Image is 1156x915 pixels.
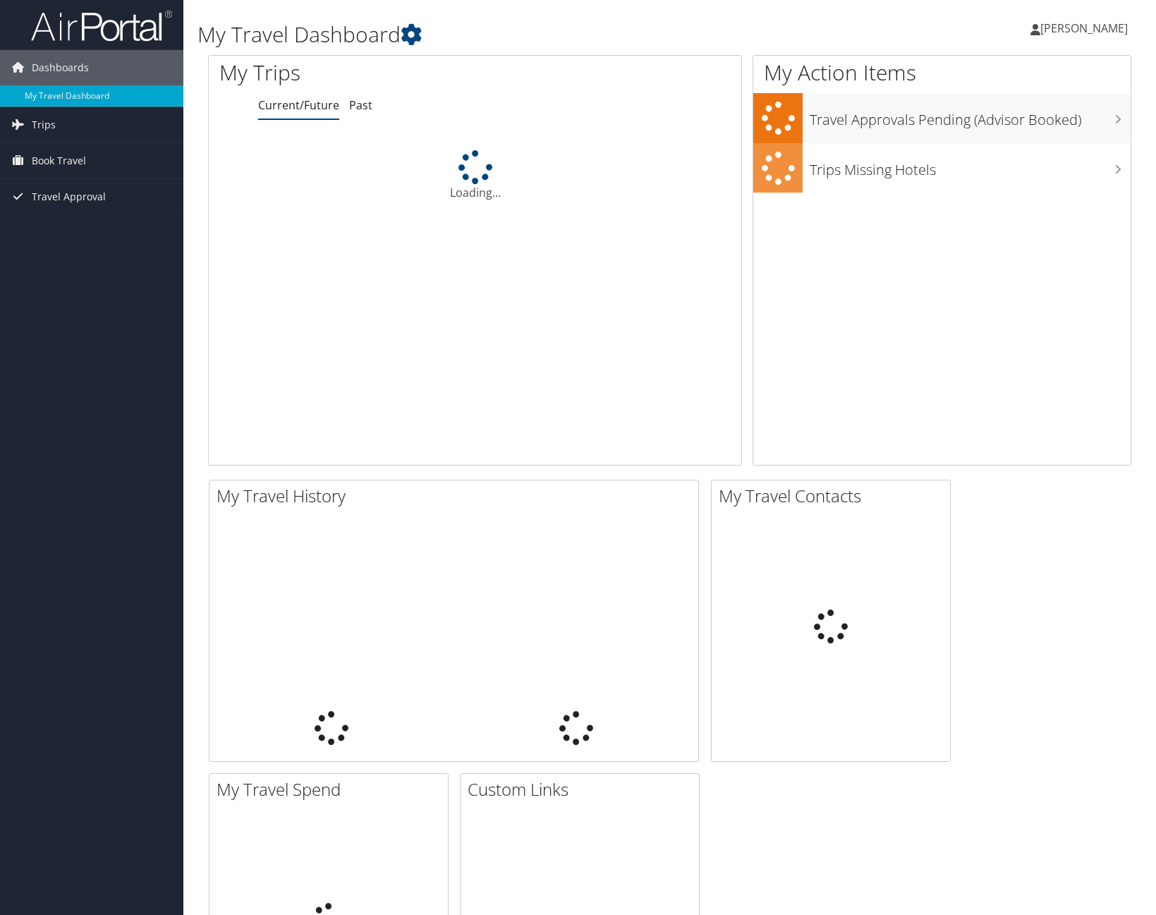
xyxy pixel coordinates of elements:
[1030,7,1142,49] a: [PERSON_NAME]
[719,484,950,508] h2: My Travel Contacts
[349,97,372,113] a: Past
[217,484,698,508] h2: My Travel History
[753,93,1131,143] a: Travel Approvals Pending (Advisor Booked)
[32,107,56,143] span: Trips
[1040,20,1128,36] span: [PERSON_NAME]
[219,58,509,87] h1: My Trips
[31,9,172,42] img: airportal-logo.png
[32,143,86,178] span: Book Travel
[197,20,827,49] h1: My Travel Dashboard
[810,153,1131,180] h3: Trips Missing Hotels
[753,58,1131,87] h1: My Action Items
[468,777,699,801] h2: Custom Links
[258,97,339,113] a: Current/Future
[32,179,106,214] span: Travel Approval
[32,50,89,85] span: Dashboards
[209,150,741,201] div: Loading...
[217,777,448,801] h2: My Travel Spend
[810,103,1131,130] h3: Travel Approvals Pending (Advisor Booked)
[753,143,1131,193] a: Trips Missing Hotels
